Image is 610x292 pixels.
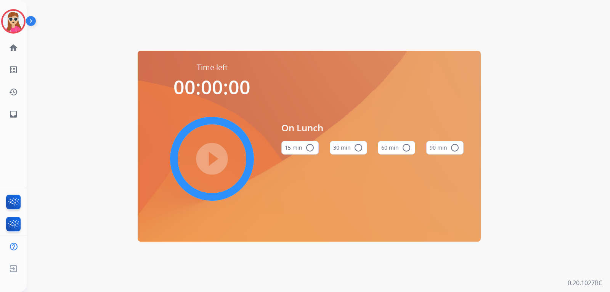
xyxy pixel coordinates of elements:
[281,141,319,155] button: 15 min
[426,141,464,155] button: 90 min
[378,141,415,155] button: 60 min
[197,62,228,73] span: Time left
[281,121,464,135] span: On Lunch
[330,141,367,155] button: 30 min
[354,143,363,152] mat-icon: radio_button_unchecked
[173,74,250,100] span: 00:00:00
[9,65,18,74] mat-icon: list_alt
[3,11,24,32] img: avatar
[9,43,18,52] mat-icon: home
[450,143,459,152] mat-icon: radio_button_unchecked
[9,110,18,119] mat-icon: inbox
[9,87,18,97] mat-icon: history
[305,143,315,152] mat-icon: radio_button_unchecked
[402,143,411,152] mat-icon: radio_button_unchecked
[568,278,602,287] p: 0.20.1027RC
